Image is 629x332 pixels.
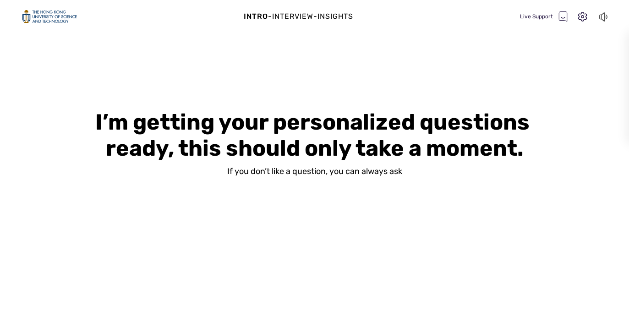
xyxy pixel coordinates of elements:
img: logo [22,10,77,23]
div: Insights [317,11,353,22]
div: - [313,11,317,22]
div: If you don’t like a question, you can always ask [227,167,402,176]
div: I’m getting your personalized questions ready, this should only take a moment. [86,109,544,161]
div: Interview [272,11,313,22]
div: Intro [244,11,268,22]
div: - [268,11,272,22]
div: Live Support [520,11,568,22]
